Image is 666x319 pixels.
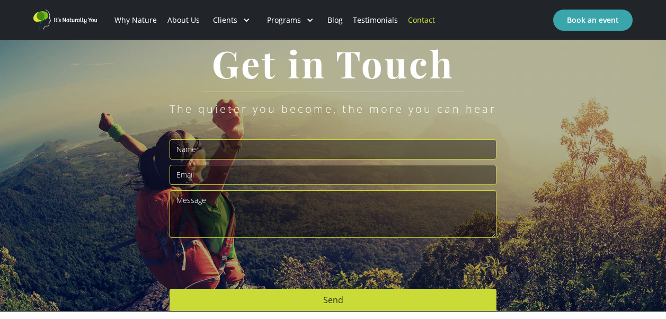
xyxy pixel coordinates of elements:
[259,2,322,38] div: Programs
[110,2,162,38] a: Why Nature
[170,103,496,116] div: The quieter you become, the more you can hear
[162,2,205,38] a: About Us
[170,243,331,285] iframe: reCAPTCHA
[170,139,496,311] form: Email Form
[170,289,496,311] input: Send
[205,2,259,38] div: Clients
[348,2,403,38] a: Testimonials
[170,139,496,159] input: Name
[553,10,633,31] a: Book an event
[213,15,237,25] div: Clients
[267,15,301,25] div: Programs
[322,2,348,38] a: Blog
[403,2,440,38] a: Contact
[33,10,97,30] a: home
[196,43,470,84] h1: Get in Touch
[170,165,496,185] input: Email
